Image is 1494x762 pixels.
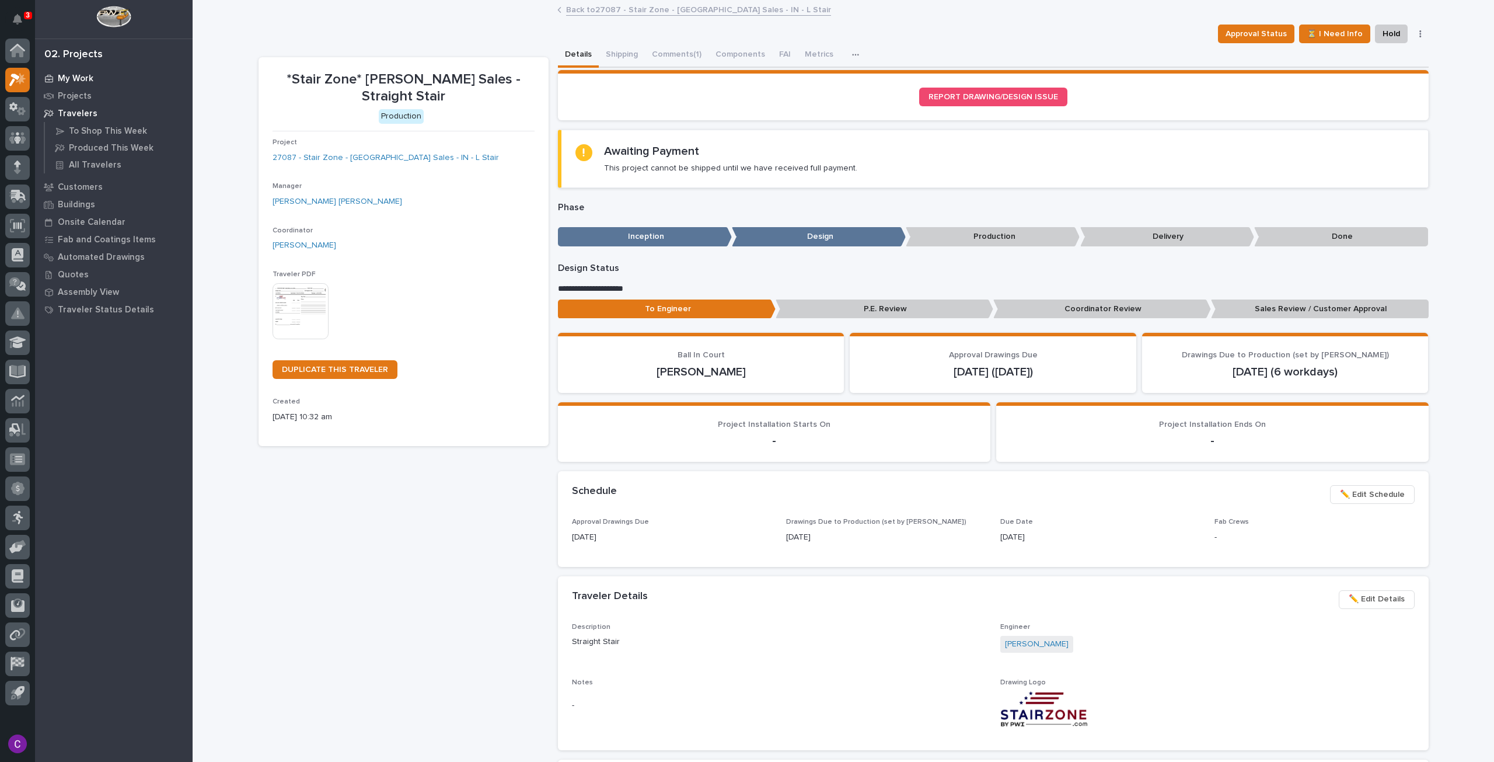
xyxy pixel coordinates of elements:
[1000,624,1030,631] span: Engineer
[732,227,906,246] p: Design
[1010,434,1415,448] p: -
[566,2,831,16] a: Back to27087 - Stair Zone - [GEOGRAPHIC_DATA] Sales - IN - L Stair
[1000,531,1200,544] p: [DATE]
[1340,488,1405,502] span: ✏️ Edit Schedule
[558,43,599,68] button: Details
[273,196,402,208] a: [PERSON_NAME] [PERSON_NAME]
[1000,519,1033,526] span: Due Date
[718,420,830,429] span: Project Installation Starts On
[645,43,708,68] button: Comments (1)
[786,519,966,526] span: Drawings Due to Production (set by [PERSON_NAME])
[379,109,424,124] div: Production
[572,365,830,379] p: [PERSON_NAME]
[708,43,772,68] button: Components
[1214,531,1415,544] p: -
[572,636,986,648] p: Straight Stair
[572,519,649,526] span: Approval Drawings Due
[572,624,610,631] span: Description
[928,93,1058,101] span: REPORT DRAWING/DESIGN ISSUE
[58,109,97,119] p: Travelers
[558,300,776,319] p: To Engineer
[1349,592,1405,606] span: ✏️ Edit Details
[273,139,297,146] span: Project
[1299,25,1370,43] button: ⏳ I Need Info
[678,351,725,359] span: Ball In Court
[58,182,103,193] p: Customers
[1211,300,1429,319] p: Sales Review / Customer Approval
[572,700,986,712] p: -
[273,239,336,252] a: [PERSON_NAME]
[273,227,313,234] span: Coordinator
[906,227,1080,246] p: Production
[58,200,95,210] p: Buildings
[772,43,798,68] button: FAI
[35,213,193,231] a: Onsite Calendar
[776,300,993,319] p: P.E. Review
[1000,679,1046,686] span: Drawing Logo
[1254,227,1428,246] p: Done
[572,590,648,603] h2: Traveler Details
[993,300,1211,319] p: Coordinator Review
[949,351,1038,359] span: Approval Drawings Due
[35,196,193,213] a: Buildings
[572,485,617,498] h2: Schedule
[26,11,30,19] p: 3
[58,305,154,315] p: Traveler Status Details
[35,87,193,105] a: Projects
[58,91,92,102] p: Projects
[558,227,732,246] p: Inception
[58,235,156,245] p: Fab and Coatings Items
[558,202,1429,213] p: Phase
[5,7,30,32] button: Notifications
[1005,638,1069,650] a: [PERSON_NAME]
[45,156,193,173] a: All Travelers
[69,126,147,137] p: To Shop This Week
[273,398,300,405] span: Created
[919,88,1067,106] a: REPORT DRAWING/DESIGN ISSUE
[1182,351,1389,359] span: Drawings Due to Production (set by [PERSON_NAME])
[1156,365,1415,379] p: [DATE] (6 workdays)
[96,6,131,27] img: Workspace Logo
[1214,519,1249,526] span: Fab Crews
[1000,691,1088,727] img: RKzFYGbZqm_eh6pAwd6_9ZznAEJAdogXKeIVZbMY16s
[35,266,193,283] a: Quotes
[35,105,193,122] a: Travelers
[604,144,699,158] h2: Awaiting Payment
[35,69,193,87] a: My Work
[1375,25,1408,43] button: Hold
[15,14,30,33] div: Notifications3
[45,140,193,156] a: Produced This Week
[5,732,30,756] button: users-avatar
[1307,27,1363,41] span: ⏳ I Need Info
[1330,485,1415,504] button: ✏️ Edit Schedule
[58,217,125,228] p: Onsite Calendar
[58,287,119,298] p: Assembly View
[273,183,302,190] span: Manager
[558,263,1429,274] p: Design Status
[1080,227,1254,246] p: Delivery
[35,231,193,248] a: Fab and Coatings Items
[786,531,986,544] p: [DATE]
[69,143,153,154] p: Produced This Week
[572,679,593,686] span: Notes
[572,434,976,448] p: -
[273,411,535,423] p: [DATE] 10:32 am
[273,360,397,379] a: DUPLICATE THIS TRAVELER
[572,531,772,544] p: [DATE]
[273,152,499,164] a: 27087 - Stair Zone - [GEOGRAPHIC_DATA] Sales - IN - L Stair
[1383,27,1400,41] span: Hold
[273,71,535,105] p: *Stair Zone* [PERSON_NAME] Sales - Straight Stair
[35,283,193,301] a: Assembly View
[69,160,121,171] p: All Travelers
[1339,590,1415,609] button: ✏️ Edit Details
[599,43,645,68] button: Shipping
[35,248,193,266] a: Automated Drawings
[35,178,193,196] a: Customers
[273,271,316,278] span: Traveler PDF
[864,365,1122,379] p: [DATE] ([DATE])
[45,123,193,139] a: To Shop This Week
[44,48,103,61] div: 02. Projects
[35,301,193,318] a: Traveler Status Details
[1159,420,1266,429] span: Project Installation Ends On
[1218,25,1294,43] button: Approval Status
